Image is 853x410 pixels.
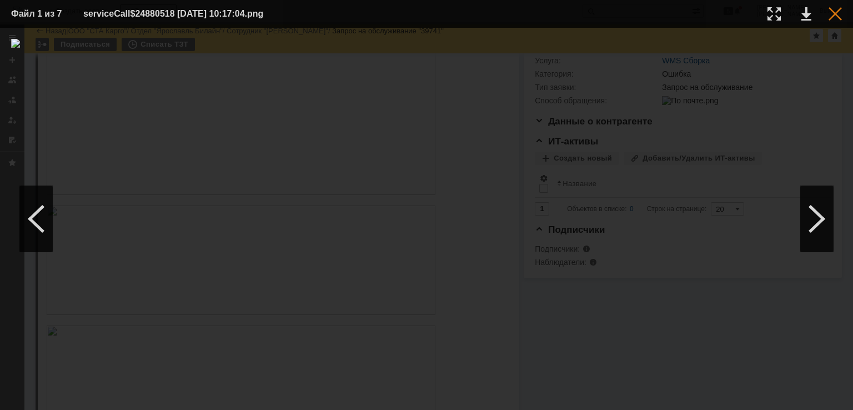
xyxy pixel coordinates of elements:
[11,9,67,18] div: Файл 1 из 7
[767,7,781,21] div: Увеличить масштаб
[801,7,811,21] div: Скачать файл
[829,7,842,21] div: Закрыть окно (Esc)
[800,186,834,252] div: Следующий файл
[11,39,842,399] img: download
[83,7,291,21] div: serviceCall$24880518 [DATE] 10:17:04.png
[19,186,53,252] div: Предыдущий файл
